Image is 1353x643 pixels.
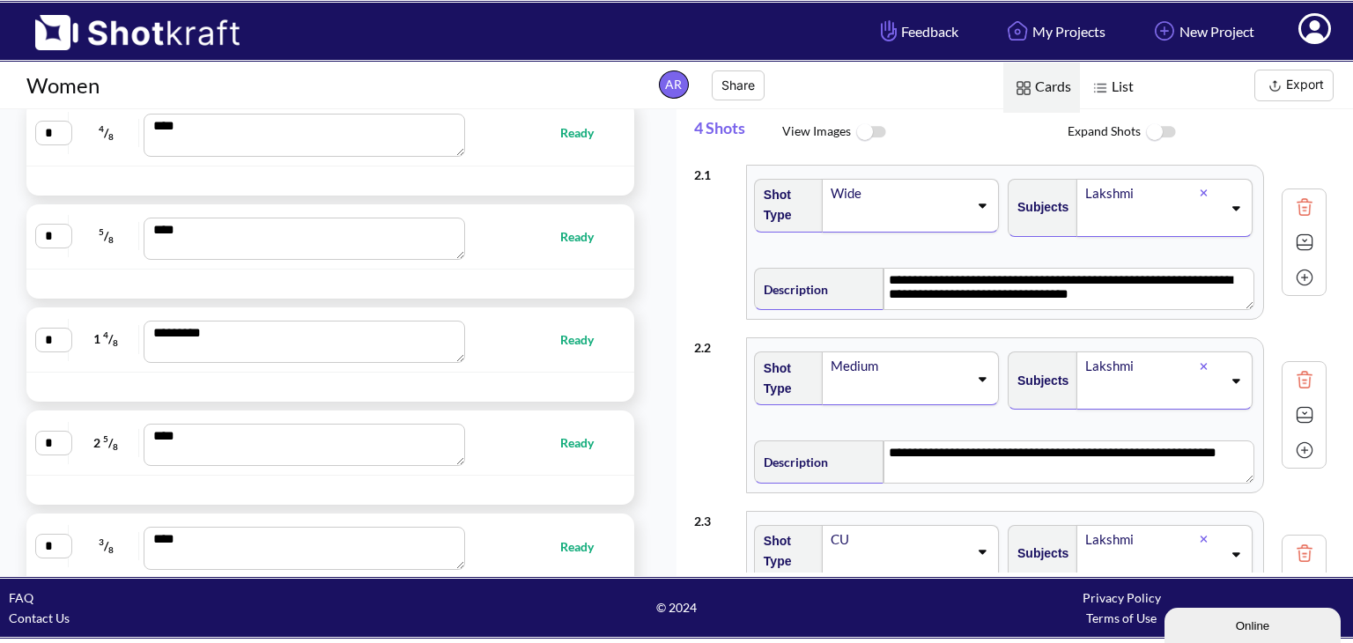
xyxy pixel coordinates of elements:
span: Cards [1003,63,1080,113]
span: Description [755,447,828,477]
span: / [73,222,139,250]
span: List [1080,63,1142,113]
div: Wide [829,181,968,205]
span: 4 Shots [694,109,782,156]
img: Expand Icon [1291,229,1318,255]
img: Home Icon [1002,16,1032,46]
span: 3 [99,536,104,547]
span: Shot Type [755,354,814,403]
a: New Project [1136,8,1268,55]
img: ToggleOff Icon [851,114,891,152]
span: Ready [560,329,611,350]
img: Hand Icon [876,16,901,46]
div: Lakshmi [1083,354,1200,378]
img: Card Icon [1012,77,1035,100]
span: Description [755,275,828,304]
a: Contact Us [9,610,70,625]
span: 8 [113,338,118,349]
span: Shot Type [755,527,814,576]
img: Add Icon [1291,264,1318,291]
img: Add Icon [1150,16,1179,46]
span: 8 [108,544,114,555]
span: Feedback [876,21,958,41]
span: Ready [560,432,611,453]
span: 5 [99,226,104,237]
span: / [73,532,139,560]
span: Subjects [1009,366,1068,395]
img: Trash Icon [1291,366,1318,393]
span: 2 / [73,429,139,457]
span: AR [659,70,689,99]
span: 4 [99,123,104,134]
div: Terms of Use [899,608,1344,628]
span: Subjects [1009,193,1068,222]
a: FAQ [9,590,33,605]
div: 2 . 1 [694,156,737,185]
span: Ready [560,226,611,247]
span: Ready [560,536,611,557]
div: 2 . 2 [694,329,737,358]
span: / [73,119,139,147]
div: Medium [829,354,968,378]
span: 1 / [73,325,139,353]
div: Privacy Policy [899,588,1344,608]
span: Expand Shots [1068,114,1353,152]
div: CU [829,528,968,551]
div: 2 . 3 [694,502,737,531]
span: © 2024 [454,597,898,617]
span: Subjects [1009,539,1068,568]
img: Expand Icon [1291,402,1318,428]
img: Trash Icon [1291,194,1318,220]
span: 8 [113,441,118,452]
span: 5 [103,433,108,444]
span: View Images [782,114,1068,152]
span: Ready [560,122,611,143]
span: 8 [108,131,114,142]
span: 8 [108,234,114,245]
iframe: chat widget [1164,604,1344,643]
img: Export Icon [1264,75,1286,97]
div: Lakshmi [1083,181,1200,205]
img: Add Icon [1291,437,1318,463]
button: Export [1254,70,1334,101]
span: 4 [103,329,108,340]
div: Lakshmi [1083,528,1200,551]
button: Share [712,70,765,100]
img: ToggleOff Icon [1141,114,1180,152]
img: List Icon [1089,77,1112,100]
a: My Projects [989,8,1119,55]
img: Trash Icon [1291,540,1318,566]
span: Shot Type [755,181,814,230]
